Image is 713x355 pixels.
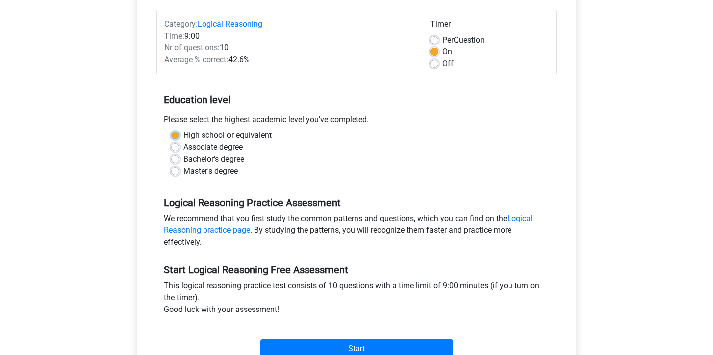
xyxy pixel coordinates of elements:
div: 42.6% [157,54,423,66]
div: 10 [157,42,423,54]
label: Bachelor's degree [183,153,244,165]
a: Logical Reasoning [198,19,262,29]
div: We recommend that you first study the common patterns and questions, which you can find on the . ... [156,213,557,252]
h5: Education level [164,90,549,110]
span: Nr of questions: [164,43,220,52]
span: Average % correct: [164,55,228,64]
span: Per [442,35,454,44]
label: Associate degree [183,141,243,153]
label: High school or equivalent [183,130,272,141]
span: Category: [164,19,198,29]
span: Time: [164,31,184,41]
div: Timer [430,18,549,34]
div: This logical reasoning practice test consists of 10 questions with a time limit of 9:00 minutes (... [156,280,557,319]
div: Please select the highest academic level you’ve completed. [156,114,557,130]
label: Master's degree [183,165,238,177]
h5: Start Logical Reasoning Free Assessment [164,264,549,276]
label: Question [442,34,485,46]
div: 9:00 [157,30,423,42]
label: On [442,46,452,58]
label: Off [442,58,454,70]
h5: Logical Reasoning Practice Assessment [164,197,549,209]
